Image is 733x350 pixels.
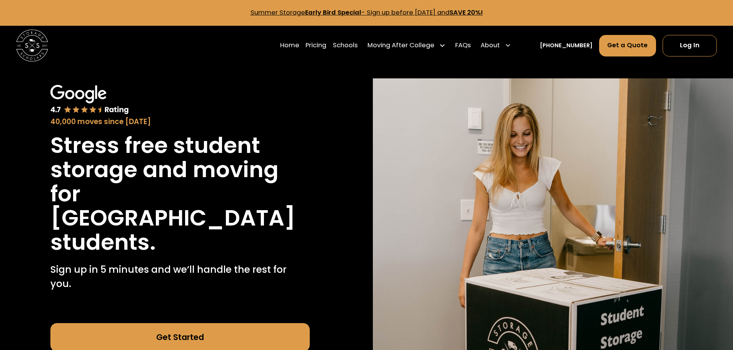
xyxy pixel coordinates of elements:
[540,41,593,50] a: [PHONE_NUMBER]
[333,34,358,56] a: Schools
[16,30,48,61] img: Storage Scholars main logo
[50,85,129,115] img: Google 4.7 star rating
[599,35,656,56] a: Get a Quote
[50,262,310,291] p: Sign up in 5 minutes and we’ll handle the rest for you.
[481,41,500,50] div: About
[50,116,310,127] div: 40,000 moves since [DATE]
[250,8,483,17] a: Summer StorageEarly Bird Special- Sign up before [DATE] andSAVE 20%!
[280,34,299,56] a: Home
[455,34,471,56] a: FAQs
[50,133,310,206] h1: Stress free student storage and moving for
[449,8,483,17] strong: SAVE 20%!
[50,206,296,230] h1: [GEOGRAPHIC_DATA]
[306,34,326,56] a: Pricing
[305,8,361,17] strong: Early Bird Special
[367,41,434,50] div: Moving After College
[663,35,717,56] a: Log In
[50,230,156,254] h1: students.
